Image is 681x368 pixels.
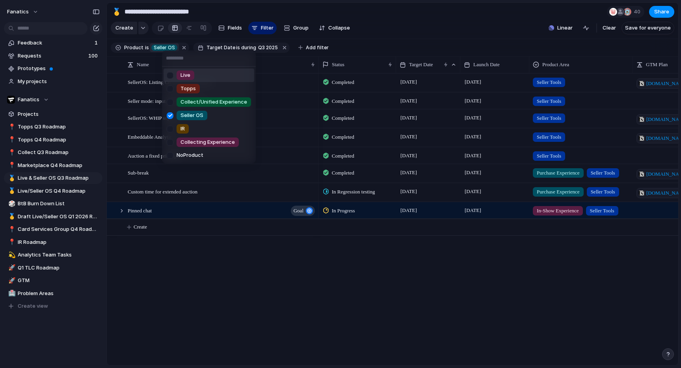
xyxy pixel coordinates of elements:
[180,112,203,119] span: Seller OS
[177,151,203,159] span: No Product
[180,125,185,133] span: IR
[180,98,247,106] span: Collect/Unified Experience
[180,138,235,146] span: Collecting Experience
[180,85,196,93] span: Topps
[180,71,190,79] span: Live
